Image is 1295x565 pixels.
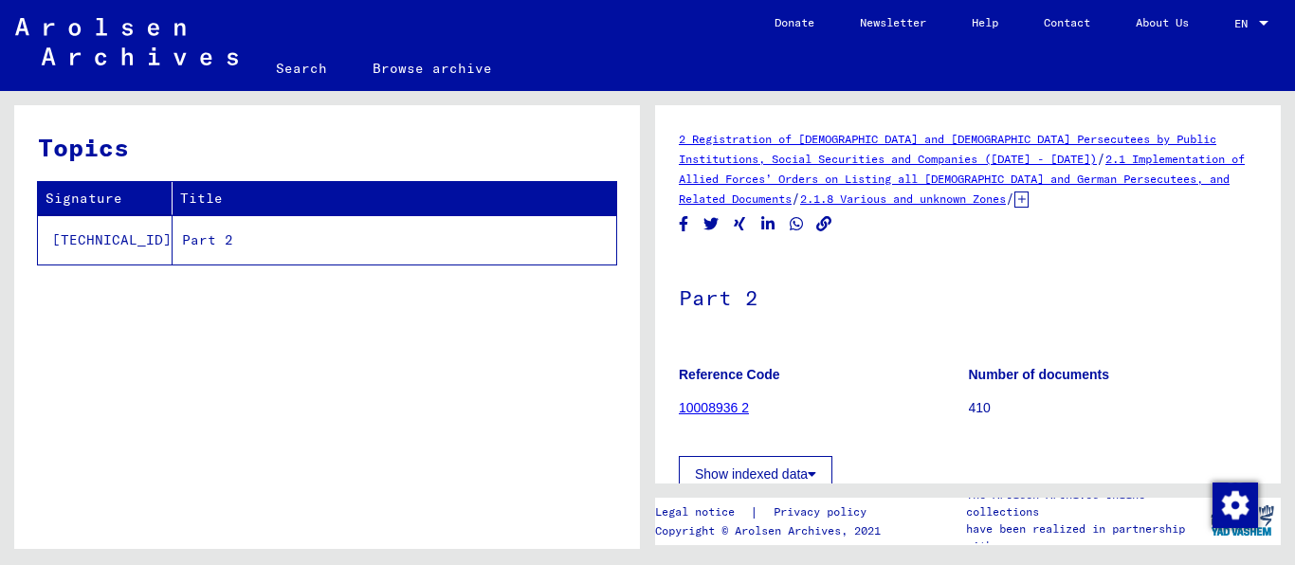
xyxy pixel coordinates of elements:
[758,212,778,236] button: Share on LinkedIn
[966,486,1203,520] p: The Arolsen Archives online collections
[730,212,750,236] button: Share on Xing
[702,212,721,236] button: Share on Twitter
[969,398,1258,418] p: 410
[38,215,173,264] td: [TECHNICAL_ID]
[1213,483,1258,528] img: Change consent
[679,254,1257,337] h1: Part 2
[38,129,615,166] h3: Topics
[350,46,515,91] a: Browse archive
[758,502,889,522] a: Privacy policy
[253,46,350,91] a: Search
[800,191,1006,206] a: 2.1.8 Various and unknown Zones
[679,152,1245,206] a: 2.1 Implementation of Allied Forces’ Orders on Listing all [DEMOGRAPHIC_DATA] and German Persecut...
[787,212,807,236] button: Share on WhatsApp
[1097,150,1105,167] span: /
[655,522,889,539] p: Copyright © Arolsen Archives, 2021
[679,456,832,492] button: Show indexed data
[173,182,616,215] th: Title
[173,215,616,264] td: Part 2
[814,212,834,236] button: Copy link
[38,182,173,215] th: Signature
[966,520,1203,555] p: have been realized in partnership with
[679,367,780,382] b: Reference Code
[655,502,889,522] div: |
[969,367,1110,382] b: Number of documents
[1207,497,1278,544] img: yv_logo.png
[1006,190,1014,207] span: /
[674,212,694,236] button: Share on Facebook
[655,502,750,522] a: Legal notice
[15,18,238,65] img: Arolsen_neg.svg
[792,190,800,207] span: /
[679,400,749,415] a: 10008936 2
[1234,17,1255,30] span: EN
[679,132,1216,166] a: 2 Registration of [DEMOGRAPHIC_DATA] and [DEMOGRAPHIC_DATA] Persecutees by Public Institutions, S...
